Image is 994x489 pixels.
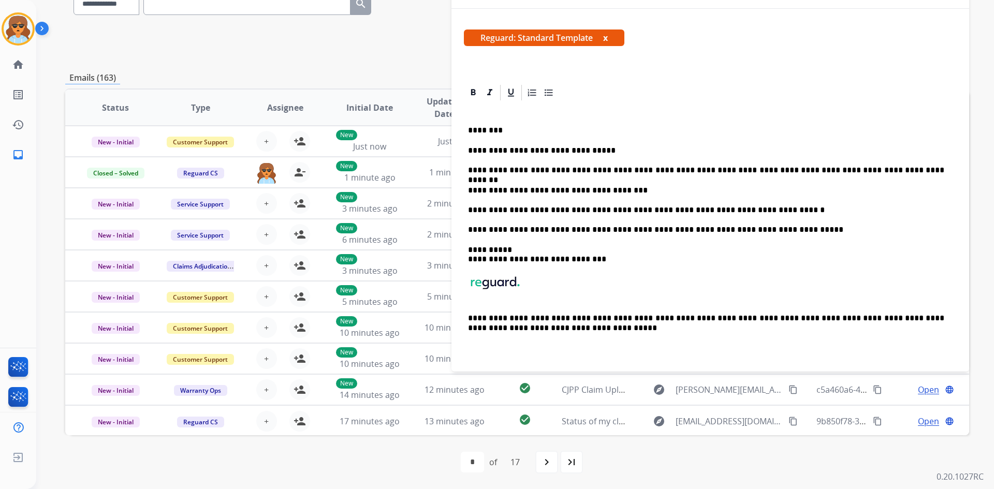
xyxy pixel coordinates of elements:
[788,385,798,394] mat-icon: content_copy
[256,348,277,369] button: +
[92,199,140,210] span: New - Initial
[502,452,528,472] div: 17
[256,193,277,214] button: +
[171,230,230,241] span: Service Support
[427,291,483,302] span: 5 minutes ago
[336,254,357,264] p: New
[174,385,227,396] span: Warranty Ops
[256,224,277,245] button: +
[92,385,140,396] span: New - Initial
[676,383,782,396] span: [PERSON_NAME][EMAIL_ADDRESS][PERSON_NAME][DOMAIN_NAME]
[264,290,269,303] span: +
[519,382,531,394] mat-icon: check_circle
[336,347,357,358] p: New
[353,141,386,152] span: Just now
[340,358,400,369] span: 10 minutes ago
[294,166,306,179] mat-icon: person_remove
[676,415,782,427] span: [EMAIL_ADDRESS][DOMAIN_NAME]
[256,317,277,338] button: +
[92,230,140,241] span: New - Initial
[945,417,954,426] mat-icon: language
[653,415,665,427] mat-icon: explore
[256,162,277,184] img: agent-avatar
[342,234,398,245] span: 6 minutes ago
[264,228,269,241] span: +
[918,383,939,396] span: Open
[425,353,485,364] span: 10 minutes ago
[340,389,400,401] span: 14 minutes ago
[294,383,306,396] mat-icon: person_add
[294,197,306,210] mat-icon: person_add
[264,259,269,272] span: +
[264,197,269,210] span: +
[438,136,471,147] span: Just now
[92,261,140,272] span: New - Initial
[425,322,485,333] span: 10 minutes ago
[264,352,269,365] span: +
[945,385,954,394] mat-icon: language
[264,415,269,427] span: +
[12,88,24,101] mat-icon: list_alt
[336,378,357,389] p: New
[92,417,140,427] span: New - Initial
[340,327,400,338] span: 10 minutes ago
[12,58,24,71] mat-icon: home
[541,85,557,100] div: Bullet List
[336,223,357,233] p: New
[340,416,400,427] span: 17 minutes ago
[92,323,140,334] span: New - Initial
[167,137,234,147] span: Customer Support
[256,131,277,152] button: +
[294,352,306,365] mat-icon: person_add
[177,168,224,179] span: Reguard CS
[788,417,798,426] mat-icon: content_copy
[294,415,306,427] mat-icon: person_add
[65,71,120,84] p: Emails (163)
[167,261,238,272] span: Claims Adjudication
[816,416,977,427] span: 9b850f78-3763-4753-80bd-9114d296b00d
[425,384,485,395] span: 12 minutes ago
[482,85,498,100] div: Italic
[256,411,277,432] button: +
[873,385,882,394] mat-icon: content_copy
[294,321,306,334] mat-icon: person_add
[427,198,483,209] span: 2 minutes ago
[937,470,984,483] p: 0.20.1027RC
[524,85,540,100] div: Ordered List
[336,192,357,202] p: New
[264,321,269,334] span: +
[191,101,210,114] span: Type
[427,229,483,240] span: 2 minutes ago
[565,456,578,468] mat-icon: last_page
[562,416,633,427] span: Status of my claim
[4,14,33,43] img: avatar
[489,456,497,468] div: of
[294,259,306,272] mat-icon: person_add
[336,285,357,295] p: New
[171,199,230,210] span: Service Support
[12,149,24,161] mat-icon: inbox
[344,172,396,183] span: 1 minute ago
[336,316,357,327] p: New
[464,29,624,46] span: Reguard: Standard Template
[653,383,665,396] mat-icon: explore
[256,286,277,307] button: +
[102,101,129,114] span: Status
[427,260,483,271] span: 3 minutes ago
[421,95,468,120] span: Updated Date
[167,354,234,365] span: Customer Support
[562,384,634,395] span: CJPP Claim Upload
[177,417,224,427] span: Reguard CS
[256,255,277,276] button: +
[87,168,144,179] span: Closed – Solved
[342,296,398,307] span: 5 minutes ago
[92,354,140,365] span: New - Initial
[92,137,140,147] span: New - Initial
[12,118,24,131] mat-icon: history
[267,101,303,114] span: Assignee
[167,292,234,303] span: Customer Support
[92,292,140,303] span: New - Initial
[294,135,306,147] mat-icon: person_add
[256,379,277,400] button: +
[873,417,882,426] mat-icon: content_copy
